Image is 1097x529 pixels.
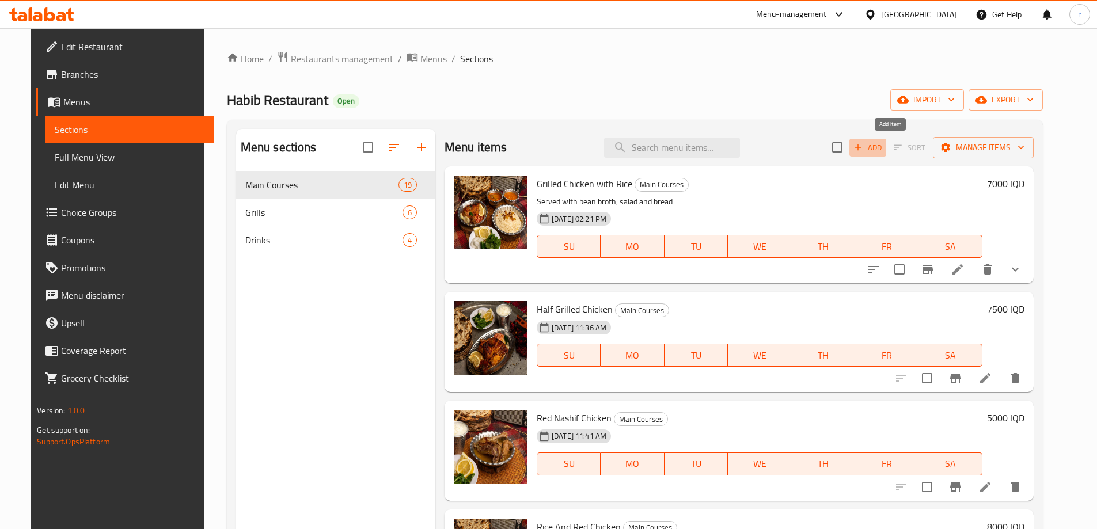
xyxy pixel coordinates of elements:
span: Manage items [942,140,1024,155]
nav: breadcrumb [227,51,1043,66]
a: Home [227,52,264,66]
a: Edit menu item [951,262,965,276]
button: MO [601,452,664,475]
button: MO [601,344,664,367]
span: Edit Restaurant [61,40,205,54]
span: Branches [61,67,205,81]
span: Full Menu View [55,150,205,164]
a: Sections [45,116,214,143]
a: Coupons [36,226,214,254]
a: Promotions [36,254,214,281]
h2: Menu sections [241,139,317,156]
span: TU [669,347,723,364]
a: Choice Groups [36,199,214,226]
div: Main Courses [635,178,689,192]
a: Edit menu item [978,371,992,385]
button: TU [665,344,728,367]
img: Half Grilled Chicken [454,301,527,375]
span: Main Courses [635,178,688,191]
a: Restaurants management [277,51,393,66]
a: Edit Restaurant [36,33,214,60]
span: r [1078,8,1081,21]
div: Drinks [245,233,403,247]
span: Habib Restaurant [227,87,328,113]
button: TU [665,235,728,258]
li: / [398,52,402,66]
button: show more [1001,256,1029,283]
span: Version: [37,403,65,418]
button: Branch-specific-item [914,256,942,283]
span: TU [669,238,723,255]
span: Half Grilled Chicken [537,300,613,318]
button: SU [537,344,601,367]
a: Menu disclaimer [36,281,214,309]
button: SA [918,452,982,475]
span: Grocery Checklist [61,371,205,385]
a: Edit Menu [45,171,214,199]
li: / [451,52,455,66]
span: 4 [403,235,416,246]
button: sort-choices [860,256,887,283]
span: MO [605,455,659,472]
input: search [604,138,740,158]
span: [DATE] 02:21 PM [547,214,611,224]
button: WE [728,344,791,367]
span: Select to update [915,475,939,499]
div: items [403,233,417,247]
span: 1.0.0 [67,403,85,418]
h6: 5000 IQD [987,410,1024,426]
button: import [890,89,964,111]
span: Grills [245,205,403,219]
button: FR [855,235,918,258]
span: Edit Menu [55,178,205,192]
span: WE [732,347,787,364]
span: Menu disclaimer [61,288,205,302]
h2: Menu items [445,139,507,156]
span: Get support on: [37,423,90,437]
span: Restaurants management [291,52,393,66]
span: Open [333,96,359,106]
span: Grilled Chicken with Rice [537,175,632,192]
li: / [268,52,272,66]
span: Promotions [61,261,205,275]
span: Main Courses [614,413,667,426]
a: Menus [407,51,447,66]
span: Upsell [61,316,205,330]
span: Select section first [886,139,933,157]
button: TH [791,452,855,475]
button: Manage items [933,137,1034,158]
span: FR [860,455,914,472]
button: FR [855,344,918,367]
span: FR [860,347,914,364]
span: TH [796,455,850,472]
div: items [403,205,417,219]
button: Add section [408,134,435,161]
span: SU [542,455,596,472]
span: MO [605,347,659,364]
nav: Menu sections [236,166,435,258]
span: Coupons [61,233,205,247]
span: WE [732,238,787,255]
span: Sort sections [380,134,408,161]
span: TH [796,238,850,255]
span: Coverage Report [61,344,205,357]
div: Main Courses [614,412,668,426]
span: TH [796,347,850,364]
button: WE [728,235,791,258]
img: Red Nashif Chicken [454,410,527,484]
button: SA [918,235,982,258]
button: delete [1001,473,1029,501]
span: import [899,93,955,107]
div: Main Courses19 [236,171,435,199]
button: SU [537,235,601,258]
a: Coverage Report [36,337,214,364]
span: WE [732,455,787,472]
h6: 7500 IQD [987,301,1024,317]
div: items [398,178,417,192]
span: TU [669,455,723,472]
button: Add [849,139,886,157]
a: Edit menu item [978,480,992,494]
a: Upsell [36,309,214,337]
span: Select all sections [356,135,380,159]
p: Served with bean broth, salad and bread [537,195,982,209]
